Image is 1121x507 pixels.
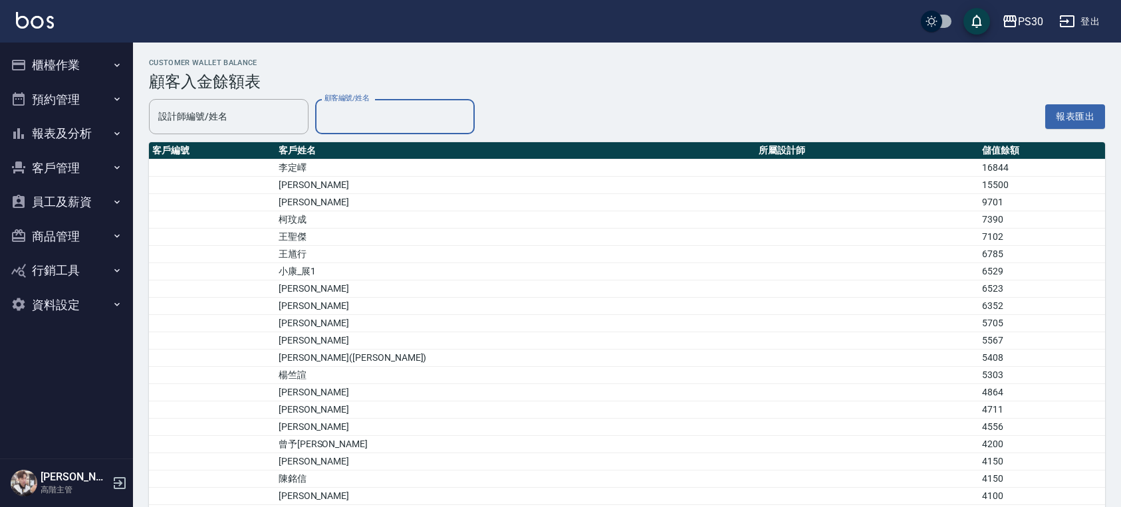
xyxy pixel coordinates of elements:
td: 4864 [979,384,1105,401]
td: 4150 [979,470,1105,488]
button: 報表匯出 [1045,104,1105,129]
td: 4711 [979,401,1105,419]
button: 預約管理 [5,82,128,117]
td: 15500 [979,177,1105,194]
td: [PERSON_NAME] [275,453,756,470]
td: 王馗行 [275,246,756,263]
td: [PERSON_NAME] [275,332,756,350]
td: 5705 [979,315,1105,332]
button: 員工及薪資 [5,185,128,219]
td: [PERSON_NAME] [275,384,756,401]
button: 資料設定 [5,288,128,322]
td: [PERSON_NAME] [275,315,756,332]
td: 曾予[PERSON_NAME] [275,436,756,453]
th: 客戶姓名 [275,142,756,159]
img: Logo [16,12,54,29]
button: 登出 [1054,9,1105,34]
td: [PERSON_NAME] [275,298,756,315]
td: 4100 [979,488,1105,505]
button: save [963,8,990,35]
td: [PERSON_NAME] [275,488,756,505]
td: 陳銘信 [275,470,756,488]
td: 柯玟成 [275,211,756,229]
td: 4556 [979,419,1105,436]
td: 16844 [979,159,1105,177]
td: [PERSON_NAME] [275,401,756,419]
h5: [PERSON_NAME] [41,470,108,484]
td: 李定嶧 [275,159,756,177]
th: 所屬設計師 [755,142,979,159]
td: 4150 [979,453,1105,470]
td: 5408 [979,350,1105,367]
td: 9701 [979,194,1105,211]
td: 王聖傑 [275,229,756,246]
th: 客戶編號 [149,142,275,159]
div: PS30 [1018,13,1043,30]
button: 櫃檯作業 [5,48,128,82]
button: 報表及分析 [5,116,128,151]
button: 客戶管理 [5,151,128,185]
td: 6523 [979,280,1105,298]
td: 7102 [979,229,1105,246]
td: 小康_展1 [275,263,756,280]
td: 6785 [979,246,1105,263]
td: 5303 [979,367,1105,384]
td: 6352 [979,298,1105,315]
td: [PERSON_NAME] [275,194,756,211]
td: [PERSON_NAME] [275,419,756,436]
td: 楊竺諠 [275,367,756,384]
td: 7390 [979,211,1105,229]
img: Person [11,470,37,496]
p: 高階主管 [41,484,108,496]
button: 行銷工具 [5,253,128,288]
td: 6529 [979,263,1105,280]
button: 商品管理 [5,219,128,254]
td: [PERSON_NAME] [275,177,756,194]
h3: 顧客入金餘額表 [149,72,1105,91]
h2: Customer Wallet Balance [149,58,1105,67]
label: 顧客編號/姓名 [324,93,369,103]
th: 儲值餘額 [979,142,1105,159]
td: 5567 [979,332,1105,350]
td: [PERSON_NAME]([PERSON_NAME]) [275,350,756,367]
button: PS30 [997,8,1049,35]
td: 4200 [979,436,1105,453]
td: [PERSON_NAME] [275,280,756,298]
